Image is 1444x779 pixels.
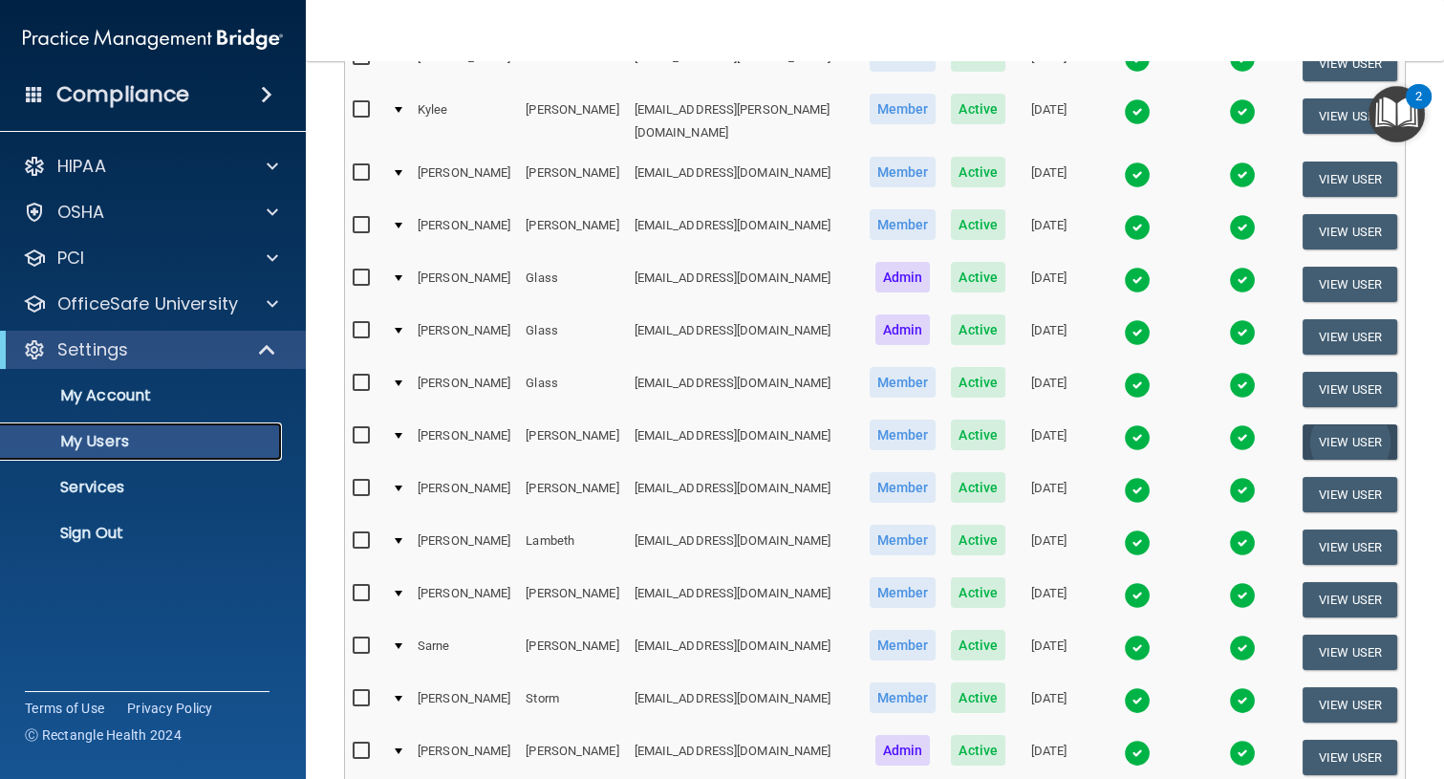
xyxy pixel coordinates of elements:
[951,735,1005,766] span: Active
[1124,98,1151,125] img: tick.e7d51cea.svg
[23,338,277,361] a: Settings
[1124,162,1151,188] img: tick.e7d51cea.svg
[410,573,518,626] td: [PERSON_NAME]
[1369,86,1425,142] button: Open Resource Center, 2 new notifications
[1229,162,1256,188] img: tick.e7d51cea.svg
[951,367,1005,398] span: Active
[518,679,626,731] td: Storm
[1303,162,1397,197] button: View User
[1013,311,1085,363] td: [DATE]
[1229,687,1256,714] img: tick.e7d51cea.svg
[627,206,862,258] td: [EMAIL_ADDRESS][DOMAIN_NAME]
[870,577,937,608] span: Member
[870,94,937,124] span: Member
[25,725,182,745] span: Ⓒ Rectangle Health 2024
[1229,424,1256,451] img: tick.e7d51cea.svg
[627,521,862,573] td: [EMAIL_ADDRESS][DOMAIN_NAME]
[23,155,278,178] a: HIPAA
[410,416,518,468] td: [PERSON_NAME]
[1303,687,1397,723] button: View User
[518,153,626,206] td: [PERSON_NAME]
[1415,97,1422,121] div: 2
[870,630,937,660] span: Member
[1013,153,1085,206] td: [DATE]
[1229,372,1256,399] img: tick.e7d51cea.svg
[1229,582,1256,609] img: tick.e7d51cea.svg
[127,699,213,718] a: Privacy Policy
[410,90,518,153] td: Kylee
[627,37,862,90] td: [EMAIL_ADDRESS][DOMAIN_NAME]
[1229,530,1256,556] img: tick.e7d51cea.svg
[951,525,1005,555] span: Active
[518,468,626,521] td: [PERSON_NAME]
[870,209,937,240] span: Member
[627,573,862,626] td: [EMAIL_ADDRESS][DOMAIN_NAME]
[870,367,937,398] span: Member
[410,258,518,311] td: [PERSON_NAME]
[875,314,931,345] span: Admin
[951,157,1005,187] span: Active
[518,311,626,363] td: Glass
[951,682,1005,713] span: Active
[1013,37,1085,90] td: [DATE]
[518,258,626,311] td: Glass
[1303,372,1397,407] button: View User
[1303,477,1397,512] button: View User
[25,699,104,718] a: Terms of Use
[1303,46,1397,81] button: View User
[12,524,273,543] p: Sign Out
[1013,363,1085,416] td: [DATE]
[1013,258,1085,311] td: [DATE]
[1124,635,1151,661] img: tick.e7d51cea.svg
[627,153,862,206] td: [EMAIL_ADDRESS][DOMAIN_NAME]
[627,363,862,416] td: [EMAIL_ADDRESS][DOMAIN_NAME]
[870,157,937,187] span: Member
[56,81,189,108] h4: Compliance
[875,735,931,766] span: Admin
[1303,214,1397,249] button: View User
[23,247,278,270] a: PCI
[57,292,238,315] p: OfficeSafe University
[870,682,937,713] span: Member
[1124,424,1151,451] img: tick.e7d51cea.svg
[1229,267,1256,293] img: tick.e7d51cea.svg
[1124,267,1151,293] img: tick.e7d51cea.svg
[518,416,626,468] td: [PERSON_NAME]
[1124,740,1151,767] img: tick.e7d51cea.svg
[1303,530,1397,565] button: View User
[870,420,937,450] span: Member
[1013,626,1085,679] td: [DATE]
[410,626,518,679] td: Sarne
[410,468,518,521] td: [PERSON_NAME]
[1124,372,1151,399] img: tick.e7d51cea.svg
[518,37,626,90] td: Brown
[1229,214,1256,241] img: tick.e7d51cea.svg
[951,577,1005,608] span: Active
[627,468,862,521] td: [EMAIL_ADDRESS][DOMAIN_NAME]
[1303,582,1397,617] button: View User
[875,262,931,292] span: Admin
[1303,319,1397,355] button: View User
[1303,267,1397,302] button: View User
[1013,416,1085,468] td: [DATE]
[1124,214,1151,241] img: tick.e7d51cea.svg
[1013,679,1085,731] td: [DATE]
[23,292,278,315] a: OfficeSafe University
[410,521,518,573] td: [PERSON_NAME]
[1124,477,1151,504] img: tick.e7d51cea.svg
[410,679,518,731] td: [PERSON_NAME]
[951,262,1005,292] span: Active
[1303,424,1397,460] button: View User
[410,153,518,206] td: [PERSON_NAME]
[1013,90,1085,153] td: [DATE]
[23,201,278,224] a: OSHA
[410,363,518,416] td: [PERSON_NAME]
[870,472,937,503] span: Member
[951,94,1005,124] span: Active
[1124,319,1151,346] img: tick.e7d51cea.svg
[951,314,1005,345] span: Active
[951,630,1005,660] span: Active
[1229,98,1256,125] img: tick.e7d51cea.svg
[518,521,626,573] td: Lambeth
[1013,521,1085,573] td: [DATE]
